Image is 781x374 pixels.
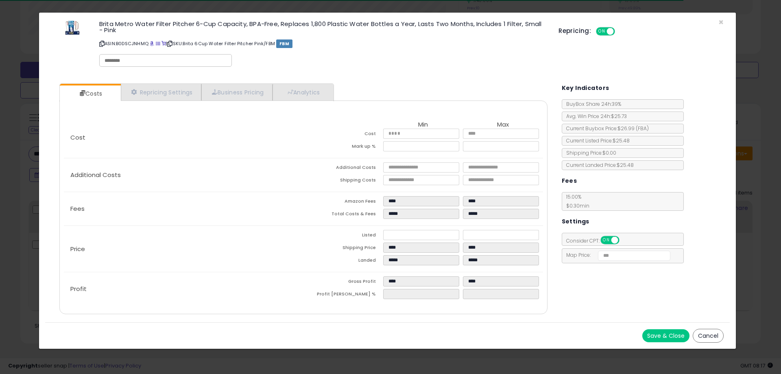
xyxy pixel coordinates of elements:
span: Current Listed Price: $25.48 [562,137,630,144]
a: Your listing only [161,40,166,47]
h3: Brita Metro Water Filter Pitcher 6-Cup Capacity, BPA-Free, Replaces 1,800 Plastic Water Bottles a... [99,21,546,33]
td: Profit [PERSON_NAME] % [303,289,383,302]
td: Shipping Price [303,243,383,255]
td: Shipping Costs [303,175,383,188]
span: Consider CPT: [562,237,630,244]
p: Cost [64,134,303,141]
td: Amazon Fees [303,196,383,209]
a: Repricing Settings [121,84,201,101]
p: Profit [64,286,303,292]
th: Max [463,121,543,129]
h5: Key Indicators [562,83,609,93]
span: 15.00 % [562,193,589,209]
span: ON [597,28,607,35]
p: Additional Costs [64,172,303,178]
p: Price [64,246,303,252]
td: Mark up % [303,141,383,154]
span: OFF [618,237,631,244]
span: Avg. Win Price 24h: $25.73 [562,113,627,120]
span: Current Buybox Price: [562,125,649,132]
a: All offer listings [156,40,160,47]
a: Analytics [273,84,333,101]
button: Save & Close [642,329,689,342]
span: × [718,16,724,28]
span: Shipping Price: $0.00 [562,149,616,156]
span: BuyBox Share 24h: 39% [562,101,621,107]
span: $26.99 [617,125,649,132]
th: Min [383,121,463,129]
span: FBM [276,39,292,48]
h5: Repricing: [558,28,591,34]
p: ASIN: B0DSCJNHMQ | SKU: Brita 6Cup Water Filter Pitcher Pink/FBM [99,37,546,50]
a: Costs [60,85,120,102]
h5: Fees [562,176,577,186]
p: Fees [64,206,303,212]
td: Total Costs & Fees [303,209,383,221]
span: OFF [614,28,627,35]
td: Cost [303,129,383,141]
td: Additional Costs [303,162,383,175]
button: Cancel [693,329,724,343]
a: BuyBox page [150,40,154,47]
span: Map Price: [562,252,671,258]
td: Listed [303,230,383,243]
span: Current Landed Price: $25.48 [562,162,634,168]
img: 31K-HCGCYqL._SL60_.jpg [60,21,85,35]
td: Gross Profit [303,276,383,289]
span: $0.30 min [562,202,589,209]
span: ON [601,237,611,244]
a: Business Pricing [201,84,273,101]
span: ( FBA ) [636,125,649,132]
td: Landed [303,255,383,268]
h5: Settings [562,217,589,227]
